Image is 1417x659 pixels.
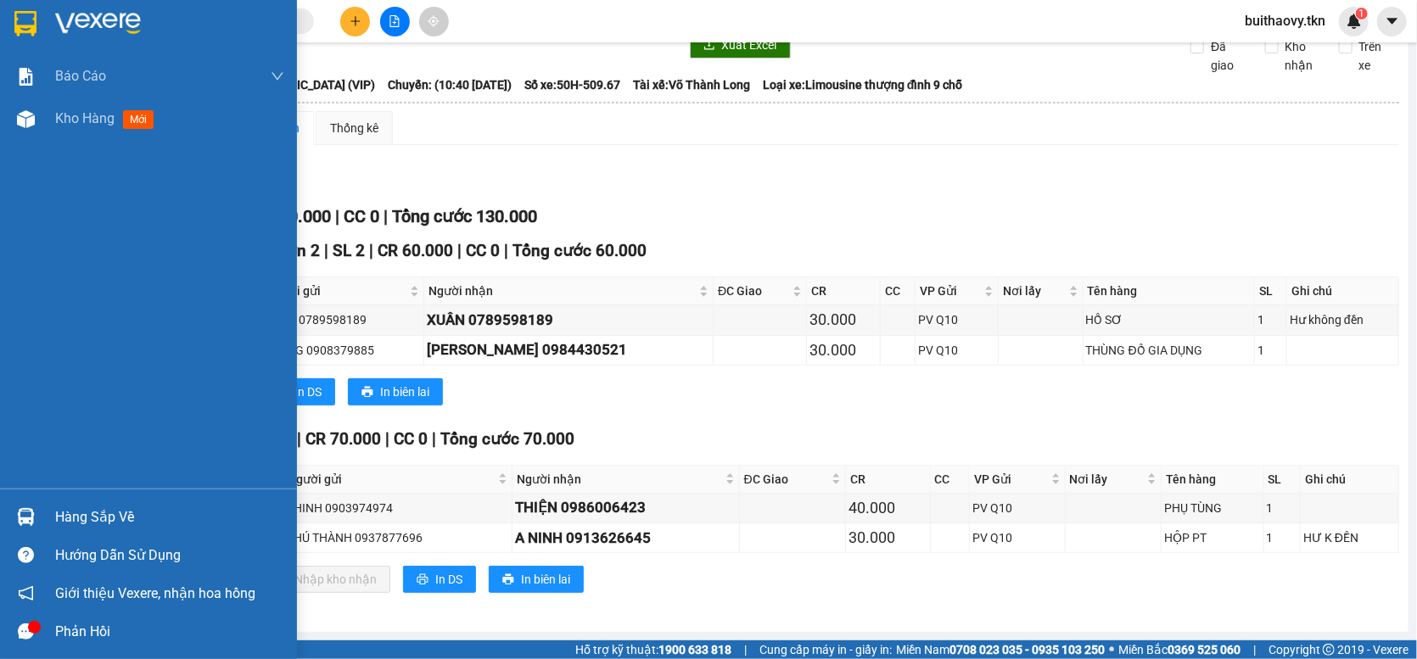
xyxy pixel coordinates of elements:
td: PV Q10 [916,305,999,335]
span: In DS [435,570,462,589]
th: SL [1255,277,1287,305]
div: PV Q10 [972,528,1061,547]
span: Số xe: 50H-509.67 [524,75,620,94]
button: downloadXuất Excel [690,31,791,59]
span: plus [350,15,361,27]
div: CHÚ THÀNH 0937877696 [286,528,509,547]
div: PV Q10 [918,341,995,360]
span: Miền Bắc [1118,640,1241,659]
div: 1 [1267,499,1297,517]
img: logo-vxr [14,11,36,36]
span: Kho nhận [1279,37,1326,75]
span: Báo cáo [55,65,106,87]
span: VP Gửi [974,470,1047,489]
button: printerIn DS [403,566,476,593]
span: printer [417,573,428,587]
span: printer [502,573,514,587]
th: CR [807,277,881,305]
span: In biên lai [380,383,429,401]
span: notification [18,585,34,601]
div: HỘP PT [1164,528,1260,547]
span: VP Gửi [920,282,981,300]
div: CHINH 0903974974 [286,499,509,517]
span: | [744,640,747,659]
div: HỒ SƠ [1086,310,1252,329]
span: | [432,429,436,449]
span: Hỗ trợ kỹ thuật: [575,640,731,659]
span: printer [361,386,373,399]
strong: 1900 633 818 [658,643,731,656]
span: Người gửi [288,470,495,489]
img: logo.jpg [21,21,106,106]
th: CC [881,277,916,305]
div: [PERSON_NAME] 0984430521 [427,338,710,361]
span: 1 [1358,8,1364,20]
div: 1 [1257,341,1284,360]
span: SL 2 [333,241,365,260]
span: Tổng cước 60.000 [512,241,647,260]
div: Hàng sắp về [55,505,284,530]
strong: 0369 525 060 [1168,643,1241,656]
div: 30.000 [809,308,877,332]
span: In DS [294,383,322,401]
span: | [324,241,328,260]
span: | [297,429,301,449]
span: message [18,623,34,639]
span: file-add [389,15,400,27]
span: Chuyến: (10:40 [DATE]) [388,75,512,94]
div: Thống kê [330,119,378,137]
div: PV Q10 [972,499,1061,517]
div: TRANG 0908379885 [265,341,421,360]
span: buithaovy.tkn [1231,10,1339,31]
span: copyright [1323,644,1335,656]
th: Tên hàng [1084,277,1255,305]
span: Tổng cước 70.000 [440,429,574,449]
sup: 1 [1356,8,1368,20]
th: Ghi chú [1301,466,1399,494]
span: Đơn 2 [275,241,320,260]
b: GỬI : PV Trảng Bàng [21,123,235,151]
span: In biên lai [521,570,570,589]
div: 1 [1267,528,1297,547]
th: CC [931,466,971,494]
span: | [335,206,339,226]
span: | [369,241,373,260]
img: icon-new-feature [1347,14,1362,29]
span: Loại xe: Limousine thượng đỉnh 9 chỗ [763,75,963,94]
span: | [457,241,462,260]
span: Xuất Excel [722,36,777,54]
li: [STREET_ADDRESS][PERSON_NAME]. [GEOGRAPHIC_DATA], Tỉnh [GEOGRAPHIC_DATA] [159,42,709,63]
span: CR 70.000 [305,429,381,449]
th: CR [846,466,931,494]
span: download [703,39,715,53]
span: ĐC Giao [718,282,789,300]
td: PV Q10 [970,494,1065,523]
span: CR 60.000 [378,241,453,260]
div: THÙNG ĐỒ GIA DỤNG [1086,341,1252,360]
span: down [271,70,284,83]
div: PHỤ TÙNG [1164,499,1260,517]
span: Người nhận [428,282,696,300]
button: printerIn DS [262,378,335,405]
button: printerIn biên lai [489,566,584,593]
div: Hư không đền [1290,310,1396,329]
span: question-circle [18,547,34,563]
span: Trên xe [1353,37,1400,75]
span: Đã giao [1204,37,1252,75]
span: Tài xế: Võ Thành Long [633,75,750,94]
span: CC 0 [466,241,500,260]
img: warehouse-icon [17,110,35,128]
div: XUÂN 0789598189 [427,309,710,332]
span: Kho hàng [55,110,115,126]
span: | [504,241,508,260]
img: warehouse-icon [17,508,35,526]
li: Hotline: 1900 8153 [159,63,709,84]
strong: 0708 023 035 - 0935 103 250 [949,643,1105,656]
div: Hướng dẫn sử dụng [55,543,284,568]
div: 30.000 [849,526,927,550]
span: Tổng cước 130.000 [392,206,537,226]
span: CC 0 [344,206,379,226]
div: 1 [1257,310,1284,329]
td: PV Q10 [970,523,1065,553]
th: Tên hàng [1162,466,1263,494]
